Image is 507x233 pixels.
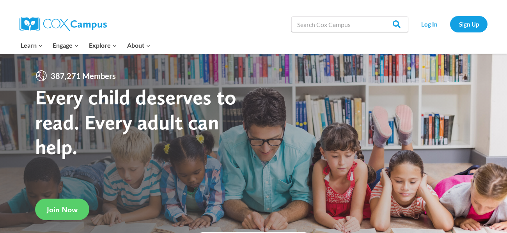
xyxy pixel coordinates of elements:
span: Engage [53,40,79,50]
a: Log In [412,16,446,32]
strong: Every child deserves to read. Every adult can help. [35,84,236,159]
nav: Secondary Navigation [412,16,487,32]
img: Cox Campus [19,17,107,31]
input: Search Cox Campus [291,16,408,32]
a: Sign Up [450,16,487,32]
span: Learn [21,40,43,50]
span: 387,271 Members [48,70,119,82]
span: About [127,40,151,50]
a: Join Now [35,199,89,220]
nav: Primary Navigation [16,37,155,54]
span: Explore [89,40,117,50]
span: Join Now [47,205,78,214]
